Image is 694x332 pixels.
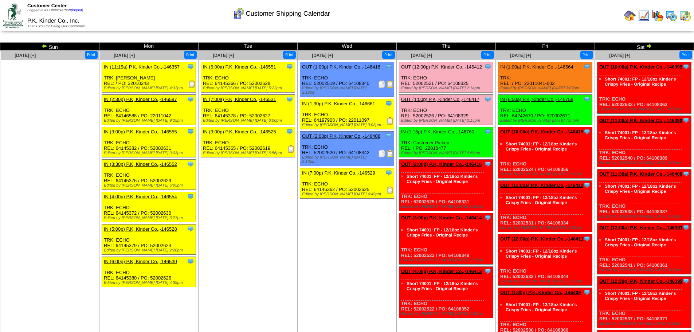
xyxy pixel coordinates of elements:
[203,129,276,134] a: IN (3:00p) P.K, Kinder Co.,-146525
[104,248,196,253] div: Edited by [PERSON_NAME] [DATE] 2:20pm
[104,161,177,167] a: IN (3:30p) P.K, Kinder Co.,-146552
[498,127,592,179] div: TRK: ECHO REL: 52002524 / PO: 64108356
[506,195,577,205] a: Short 74001: FP - 12/18oz Kinder's Crispy Fries - Original Recipe
[484,160,491,168] img: Tooltip
[302,192,394,196] div: Edited by [PERSON_NAME] [DATE] 4:49pm
[498,62,592,93] div: TRK: REL: / PO: 22011041-002
[27,24,85,28] span: Thank You for Being Our Customer!
[498,95,592,125] div: TRK: ECHO REL: 64242670 / PO: 520002671
[401,269,482,274] a: OUT (4:05p) P.K, Kinder Co.,-146413
[682,277,690,285] img: Tooltip
[646,43,652,49] img: arrowright.gif
[679,10,691,22] img: calendarinout.gif
[682,170,690,177] img: Tooltip
[401,151,493,155] div: Edited by [PERSON_NAME] [DATE] 6:56pm
[203,86,295,90] div: Edited by [PERSON_NAME] [DATE] 5:22pm
[638,10,650,22] img: line_graph.gif
[298,43,397,51] td: Wed
[599,64,682,70] a: OUT (10:00a) P.K, Kinder Co.,-146395
[597,277,691,328] div: TRK: ECHO REL: 52002537 / PO: 64108371
[599,321,691,326] div: Edited by [PERSON_NAME] [DATE] 6:29pm
[407,281,478,291] a: Short 74001: FP - 12/18oz Kinder's Crispy Fries - Original Recipe
[286,63,293,70] img: Tooltip
[411,53,432,58] a: [DATE] [+]
[682,224,690,231] img: Tooltip
[500,279,592,284] div: Edited by [PERSON_NAME] [DATE] 2:22pm
[102,95,196,125] div: TRK: ECHO REL: 64146588 / PO: 22011042
[302,86,394,95] div: Edited by [PERSON_NAME] [DATE] 2:12pm
[102,62,196,93] div: TRK: [PERSON_NAME] REL: / PO: 22010243
[187,95,194,103] img: Tooltip
[382,51,395,59] button: Print
[484,214,491,221] img: Tooltip
[300,168,394,199] div: TRK: ECHO REL: 64145362 / PO: 52002625
[213,53,234,58] span: [DATE] [+]
[378,81,385,88] img: Packing Slip
[500,183,583,188] a: OUT (11:00a) P.K, Kinder Co.,-146410
[102,257,196,287] div: TRK: ECHO REL: 64145380 / PO: 52002626
[102,127,196,157] div: TRK: ECHO REL: 64145382 / PO: 52002631
[385,169,392,176] img: Tooltip
[300,99,394,129] div: TRK: ECHO REL: 64197903 / PO: 22011097
[397,43,496,51] td: Thu
[597,116,691,167] div: TRK: ECHO REL: 52002540 / PO: 64108389
[500,64,573,70] a: IN (1:00a) P.K, Kinder Co.,-146564
[599,214,691,219] div: Edited by [PERSON_NAME] [DATE] 6:28pm
[85,51,98,59] button: Print
[399,62,493,93] div: TRK: ECHO REL: 52002521 / PO: 64108325
[27,18,79,24] span: P.K, Kinder Co., Inc.
[203,97,276,102] a: IN (7:00a) P.K, Kinder Co.,-146531
[300,62,394,97] div: TRK: ECHO REL: 52002519 / PO: 64108340
[597,169,691,221] div: TRK: ECHO REL: 52002538 / PO: 64108387
[583,235,591,242] img: Tooltip
[233,8,244,19] img: calendarcustomer.gif
[580,51,593,59] button: Print
[302,170,375,176] a: IN (7:00p) P.K, Kinder Co.,-146529
[583,181,591,189] img: Tooltip
[201,127,295,157] div: TRK: ECHO REL: 64145365 / PO: 52002619
[510,53,531,58] a: [DATE] [+]
[506,249,577,259] a: Short 74001: FP - 12/18oz Kinder's Crispy Fries - Original Recipe
[599,161,691,165] div: Edited by [PERSON_NAME] [DATE] 6:27pm
[399,267,493,318] div: TRK: ECHO REL: 52002522 / PO: 64108352
[246,10,330,17] span: Customer Shipping Calendar
[385,100,392,107] img: Tooltip
[42,43,47,49] img: arrowleft.gif
[399,95,493,125] div: TRK: ECHO REL: 52002526 / PO: 64108329
[500,129,583,134] a: OUT (10:00a) P.K, Kinder Co.,-146415
[387,150,394,157] img: Bill of Lading
[15,53,36,58] span: [DATE] [+]
[407,174,478,184] a: Short 74001: FP - 12/18oz Kinder's Crispy Fries - Original Recipe
[401,86,493,90] div: Edited by [PERSON_NAME] [DATE] 2:14pm
[599,268,691,272] div: Edited by [PERSON_NAME] [DATE] 6:28pm
[399,213,493,265] div: TRK: ECHO REL: 52002523 / PO: 64108349
[104,129,177,134] a: IN (3:00p) P.K, Kinder Co.,-146555
[302,155,394,164] div: Edited by [PERSON_NAME] [DATE] 2:13pm
[286,128,293,135] img: Tooltip
[187,63,194,70] img: Tooltip
[666,10,677,22] img: calendarprod.gif
[484,63,491,70] img: Tooltip
[203,151,295,155] div: Edited by [PERSON_NAME] [DATE] 6:56pm
[595,43,694,51] td: Sat
[597,62,691,114] div: TRK: ECHO REL: 52002533 / PO: 64108362
[609,53,630,58] a: [DATE] [+]
[300,132,394,166] div: TRK: ECHO REL: 52002520 / PO: 64108342
[104,86,196,90] div: Edited by [PERSON_NAME] [DATE] 4:33pm
[506,141,577,152] a: Short 74001: FP - 12/18oz Kinder's Crispy Fries - Original Recipe
[104,281,196,285] div: Edited by [PERSON_NAME] [DATE] 4:39pm
[104,226,177,232] a: IN (5:00p) P.K, Kinder Co.,-146528
[187,128,194,135] img: Tooltip
[500,226,592,230] div: Edited by [PERSON_NAME] [DATE] 2:21pm
[401,312,493,316] div: Edited by [PERSON_NAME] [DATE] 1:35pm
[484,267,491,275] img: Tooltip
[104,64,180,70] a: IN (11:15a) P.K, Kinder Co.,-146357
[27,8,83,12] span: Logged in as Dbrinckerhoff
[102,224,196,255] div: TRK: ECHO REL: 64145379 / PO: 52002624
[312,53,333,58] a: [DATE] [+]
[401,118,493,123] div: Edited by [PERSON_NAME] [DATE] 2:15pm
[286,95,293,103] img: Tooltip
[605,130,676,140] a: Short 74001: FP - 12/18oz Kinder's Crispy Fries - Original Recipe
[500,118,592,123] div: Edited by [PERSON_NAME] [DATE] 7:04pm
